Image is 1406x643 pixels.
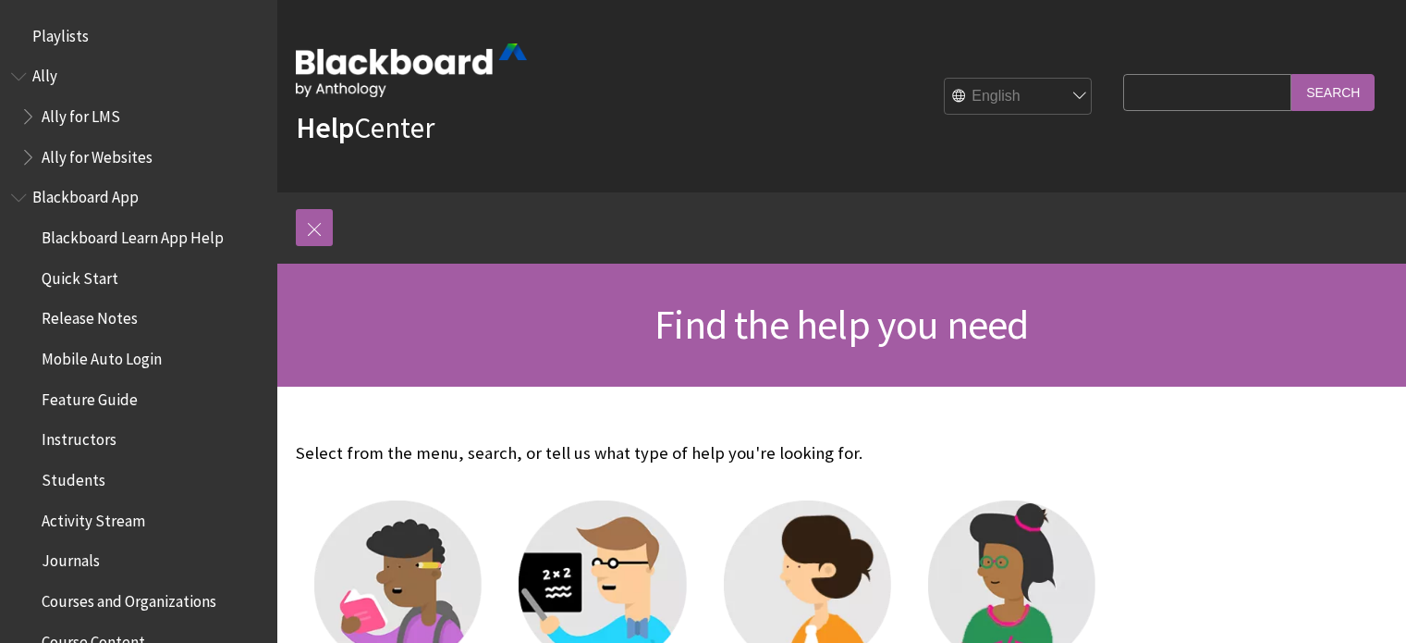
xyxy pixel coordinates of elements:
p: Select from the menu, search, or tell us what type of help you're looking for. [296,441,1114,465]
span: Students [42,464,105,489]
span: Blackboard Learn App Help [42,222,224,247]
span: Playlists [32,20,89,45]
span: Ally for Websites [42,142,153,167]
nav: Book outline for Anthology Ally Help [11,61,266,173]
span: Quick Start [42,263,118,288]
img: Blackboard by Anthology [296,43,527,97]
span: Find the help you need [654,299,1028,350]
span: Activity Stream [42,505,145,530]
span: Courses and Organizations [42,586,216,611]
nav: Book outline for Playlists [11,20,266,52]
strong: Help [296,109,354,146]
span: Ally for LMS [42,101,120,126]
span: Blackboard App [32,182,139,207]
select: Site Language Selector [945,79,1093,116]
span: Ally [32,61,57,86]
span: Mobile Auto Login [42,343,162,368]
a: HelpCenter [296,109,434,146]
span: Journals [42,546,100,571]
input: Search [1291,74,1375,110]
span: Feature Guide [42,384,138,409]
span: Instructors [42,425,116,450]
span: Release Notes [42,303,138,328]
